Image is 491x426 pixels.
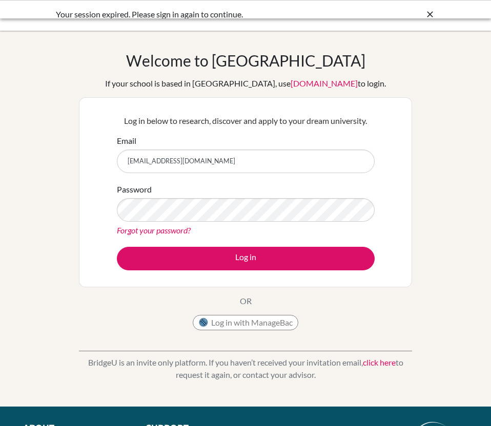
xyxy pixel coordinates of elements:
button: Log in [117,247,375,270]
p: Log in below to research, discover and apply to your dream university. [117,115,375,127]
p: OR [240,295,252,307]
label: Password [117,183,152,196]
a: click here [363,357,396,367]
a: Forgot your password? [117,225,191,235]
h1: Welcome to [GEOGRAPHIC_DATA] [126,51,365,70]
div: If your school is based in [GEOGRAPHIC_DATA], use to login. [105,77,386,90]
button: Log in with ManageBac [193,315,298,330]
div: Your session expired. Please sign in again to continue. [56,8,281,20]
a: [DOMAIN_NAME] [291,78,358,88]
p: BridgeU is an invite only platform. If you haven’t received your invitation email, to request it ... [79,356,412,381]
label: Email [117,135,136,147]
